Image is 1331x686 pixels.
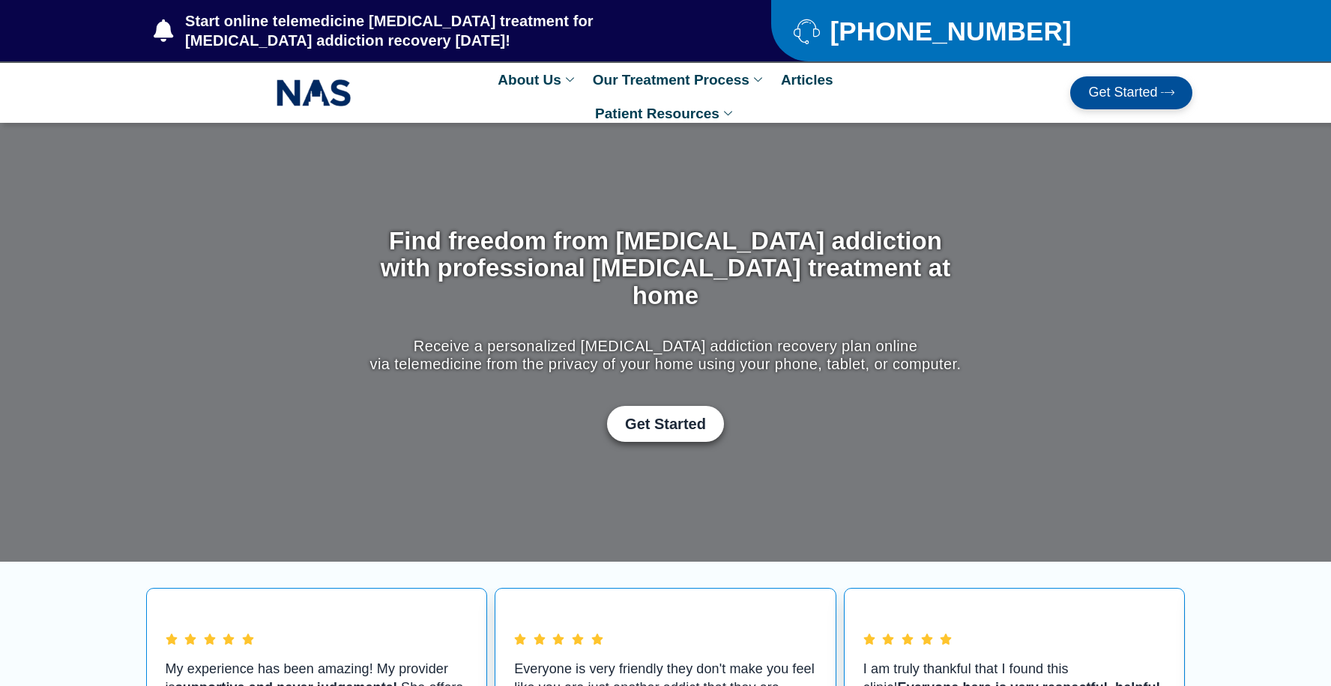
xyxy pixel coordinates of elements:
[1088,85,1157,100] span: Get Started
[826,22,1071,40] span: [PHONE_NUMBER]
[607,406,724,442] a: Get Started
[773,63,841,97] a: Articles
[490,63,585,97] a: About Us
[366,337,965,373] p: Receive a personalized [MEDICAL_DATA] addiction recovery plan online via telemedicine from the pr...
[625,415,706,433] span: Get Started
[277,76,351,110] img: NAS_email_signature-removebg-preview.png
[794,18,1156,44] a: [PHONE_NUMBER]
[588,97,743,130] a: Patient Resources
[366,228,965,309] h1: Find freedom from [MEDICAL_DATA] addiction with professional [MEDICAL_DATA] treatment at home
[585,63,773,97] a: Our Treatment Process
[366,406,965,442] div: Get Started with Suboxone Treatment by filling-out this new patient packet form
[181,11,711,50] span: Start online telemedicine [MEDICAL_DATA] treatment for [MEDICAL_DATA] addiction recovery [DATE]!
[154,11,711,50] a: Start online telemedicine [MEDICAL_DATA] treatment for [MEDICAL_DATA] addiction recovery [DATE]!
[1070,76,1192,109] a: Get Started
